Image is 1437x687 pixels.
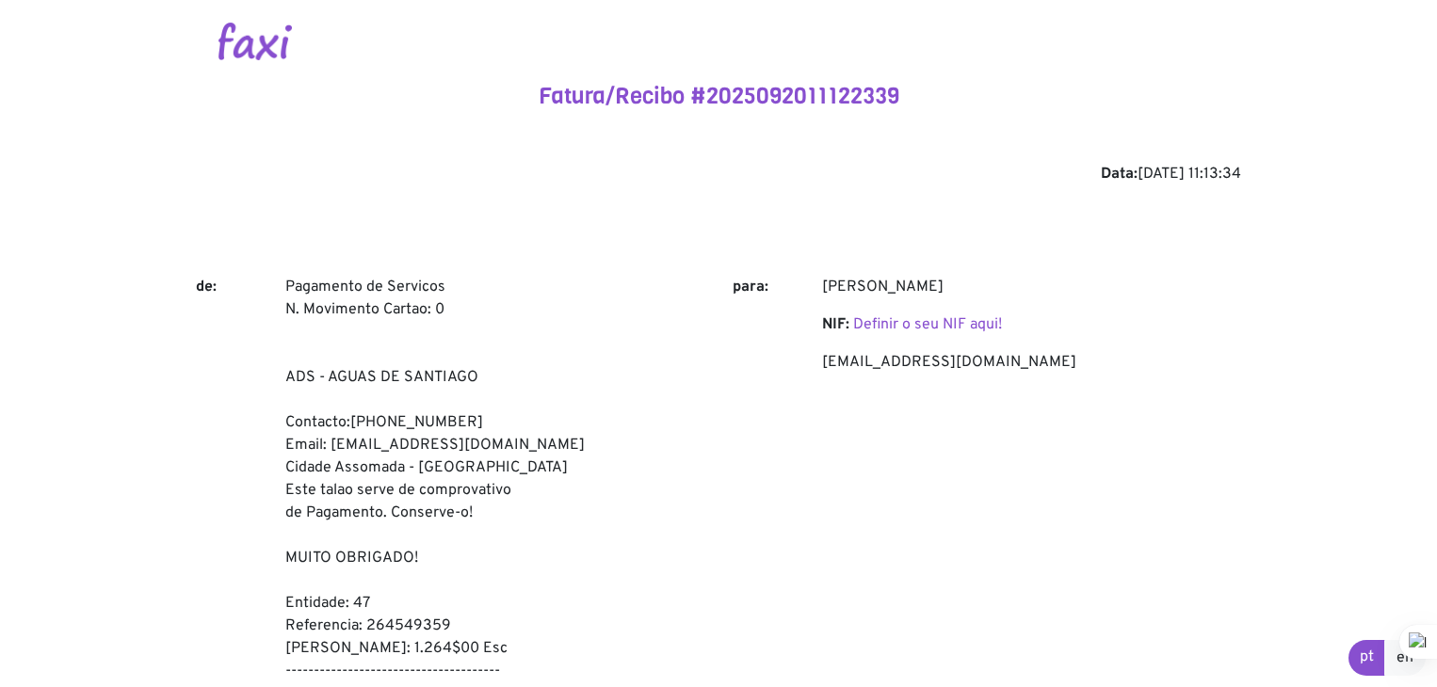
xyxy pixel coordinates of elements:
[822,315,849,334] b: NIF:
[822,276,1241,298] p: [PERSON_NAME]
[853,315,1002,334] a: Definir o seu NIF aqui!
[196,278,217,296] b: de:
[822,351,1241,374] p: [EMAIL_ADDRESS][DOMAIN_NAME]
[285,276,704,682] p: Pagamento de Servicos N. Movimento Cartao: 0 ADS - AGUAS DE SANTIAGO Contacto:[PHONE_NUMBER] Emai...
[1101,165,1138,184] b: Data:
[1384,640,1426,676] a: en
[196,83,1241,110] h4: Fatura/Recibo #2025092011122339
[1348,640,1385,676] a: pt
[196,163,1241,185] div: [DATE] 11:13:34
[733,278,768,296] b: para:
